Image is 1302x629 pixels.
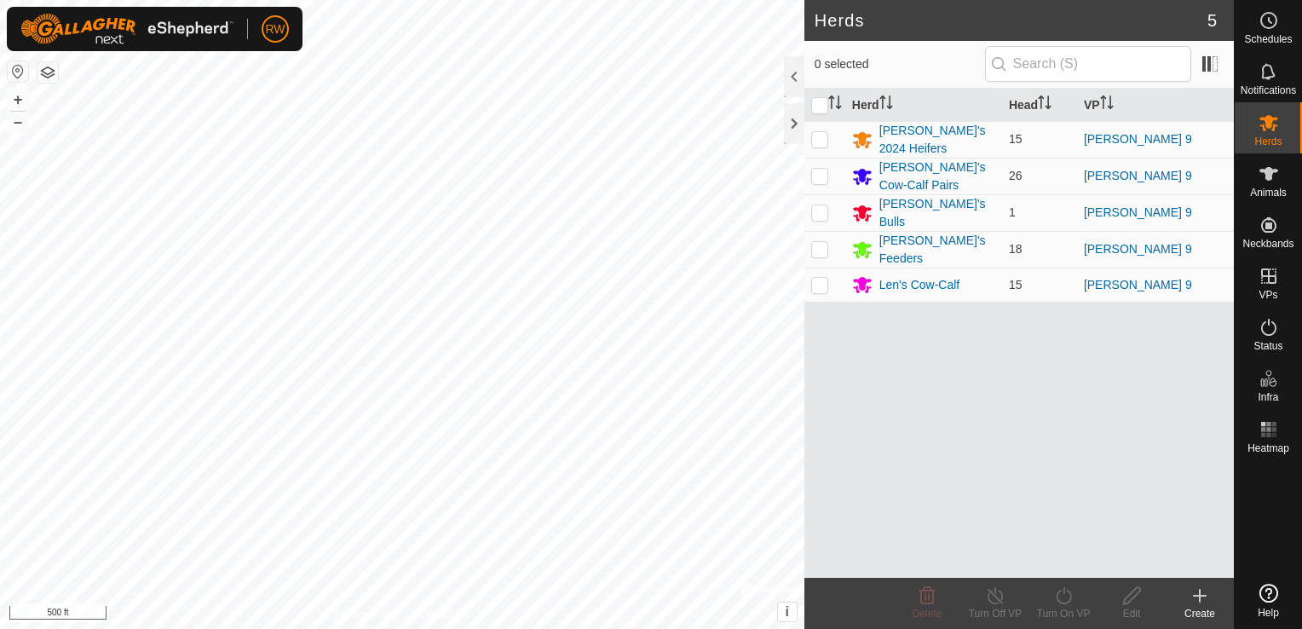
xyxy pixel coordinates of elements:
div: [PERSON_NAME]'s 2024 Heifers [879,122,995,158]
p-sorticon: Activate to sort [1038,98,1051,112]
span: 15 [1009,132,1023,146]
span: VPs [1259,290,1277,300]
p-sorticon: Activate to sort [879,98,893,112]
img: Gallagher Logo [20,14,233,44]
span: Notifications [1241,85,1296,95]
div: Len's Cow-Calf [879,276,960,294]
div: [PERSON_NAME]'s Cow-Calf Pairs [879,159,995,194]
span: Schedules [1244,34,1292,44]
div: Edit [1097,606,1166,621]
span: Infra [1258,392,1278,402]
span: Help [1258,608,1279,618]
th: Herd [845,89,1002,122]
span: 15 [1009,278,1023,291]
div: [PERSON_NAME]'s Bulls [879,195,995,231]
button: Map Layers [37,62,58,83]
a: Help [1235,577,1302,625]
th: VP [1077,89,1234,122]
span: RW [265,20,285,38]
span: 1 [1009,205,1016,219]
button: – [8,112,28,132]
th: Head [1002,89,1077,122]
div: Turn On VP [1029,606,1097,621]
span: Status [1253,341,1282,351]
a: [PERSON_NAME] 9 [1084,278,1192,291]
a: Privacy Policy [335,607,399,622]
a: [PERSON_NAME] 9 [1084,169,1192,182]
a: [PERSON_NAME] 9 [1084,205,1192,219]
span: Neckbands [1242,239,1293,249]
span: i [786,604,789,619]
div: Create [1166,606,1234,621]
div: [PERSON_NAME]'s Feeders [879,232,995,268]
span: Delete [913,608,942,620]
div: Turn Off VP [961,606,1029,621]
span: 18 [1009,242,1023,256]
h2: Herds [815,10,1207,31]
span: 26 [1009,169,1023,182]
span: Heatmap [1247,443,1289,453]
button: + [8,89,28,110]
input: Search (S) [985,46,1191,82]
p-sorticon: Activate to sort [1100,98,1114,112]
button: i [778,603,797,621]
span: Herds [1254,136,1282,147]
a: [PERSON_NAME] 9 [1084,242,1192,256]
a: Contact Us [419,607,470,622]
span: 5 [1207,8,1217,33]
a: [PERSON_NAME] 9 [1084,132,1192,146]
span: 0 selected [815,55,985,73]
span: Animals [1250,188,1287,198]
button: Reset Map [8,61,28,82]
p-sorticon: Activate to sort [828,98,842,112]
